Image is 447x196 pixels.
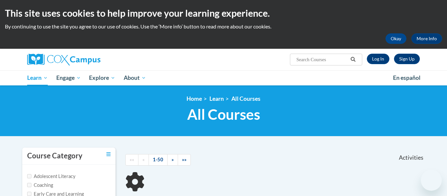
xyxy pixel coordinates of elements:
[389,71,425,85] a: En español
[348,56,358,63] button: Search
[421,170,442,191] iframe: Button to launch messaging window
[119,70,150,85] a: About
[27,151,82,161] h3: Course Category
[27,54,100,65] img: Cox Campus
[130,157,134,162] span: ««
[27,173,76,180] label: Adolescent Literacy
[209,95,224,102] a: Learn
[138,154,149,166] a: Previous
[56,74,81,82] span: Engage
[231,95,260,102] a: All Courses
[5,7,442,20] h2: This site uses cookies to help improve your learning experience.
[178,154,191,166] a: End
[27,182,53,189] label: Coaching
[149,154,168,166] a: 1-50
[106,151,111,158] a: Toggle collapse
[182,157,187,162] span: »»
[17,70,430,85] div: Main menu
[167,154,178,166] a: Next
[394,54,420,64] a: Register
[393,74,420,81] span: En español
[52,70,85,85] a: Engage
[85,70,119,85] a: Explore
[27,192,31,196] input: Checkbox for Options
[89,74,115,82] span: Explore
[23,70,52,85] a: Learn
[27,183,31,187] input: Checkbox for Options
[411,33,442,44] a: More Info
[27,74,48,82] span: Learn
[27,54,152,65] a: Cox Campus
[171,157,174,162] span: »
[399,154,423,161] span: Activities
[385,33,406,44] button: Okay
[27,174,31,178] input: Checkbox for Options
[367,54,389,64] a: Log In
[187,106,260,123] span: All Courses
[296,56,348,63] input: Search Courses
[142,157,145,162] span: «
[125,154,138,166] a: Begining
[5,23,442,30] p: By continuing to use the site you agree to our use of cookies. Use the ‘More info’ button to read...
[187,95,202,102] a: Home
[124,74,146,82] span: About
